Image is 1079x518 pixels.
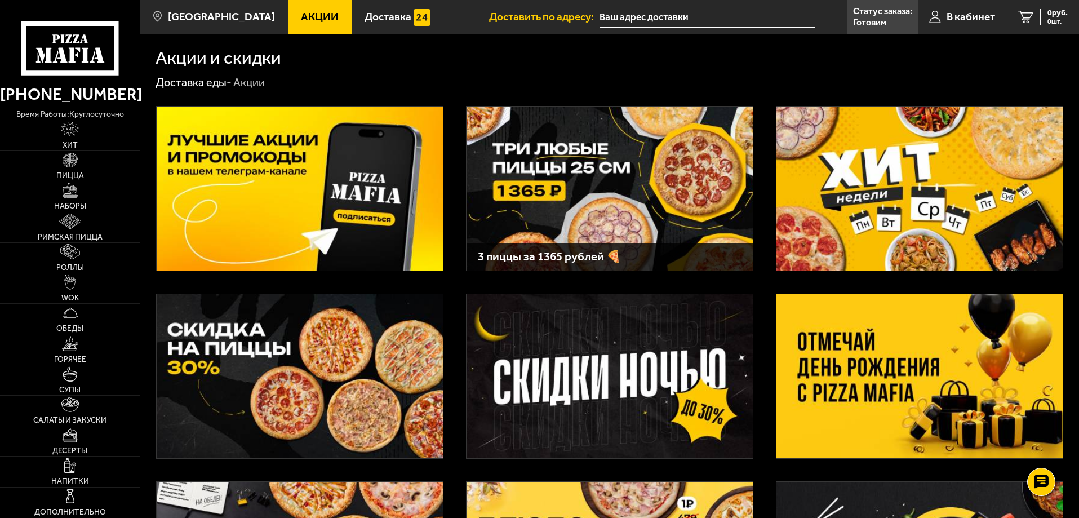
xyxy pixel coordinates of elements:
a: Доставка еды- [156,76,232,89]
h3: 3 пиццы за 1365 рублей 🍕 [478,251,741,263]
img: 15daf4d41897b9f0e9f617042186c801.svg [414,9,430,26]
span: Салаты и закуски [33,417,106,424]
span: В кабинет [947,11,995,22]
span: Хит [63,141,78,149]
p: Готовим [853,18,886,27]
span: Горячее [54,356,86,364]
a: 3 пиццы за 1365 рублей 🍕 [466,106,753,271]
span: 0 руб. [1047,9,1068,17]
span: Обеды [56,325,83,333]
span: 0 шт. [1047,18,1068,25]
div: Акции [233,76,265,90]
span: [GEOGRAPHIC_DATA] [168,11,275,22]
span: Наборы [54,202,86,210]
span: Десерты [52,447,87,455]
span: Римская пицца [38,233,103,241]
h1: Акции и скидки [156,49,281,67]
span: Супы [59,386,81,394]
span: Доставка [365,11,411,22]
span: Дополнительно [34,508,106,516]
span: Напитки [51,477,89,485]
input: Ваш адрес доставки [600,7,815,28]
span: Акции [301,11,339,22]
span: Пицца [56,172,84,180]
span: Роллы [56,264,84,272]
span: WOK [61,294,79,302]
p: Статус заказа: [853,7,912,16]
span: Доставить по адресу: [489,11,600,22]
